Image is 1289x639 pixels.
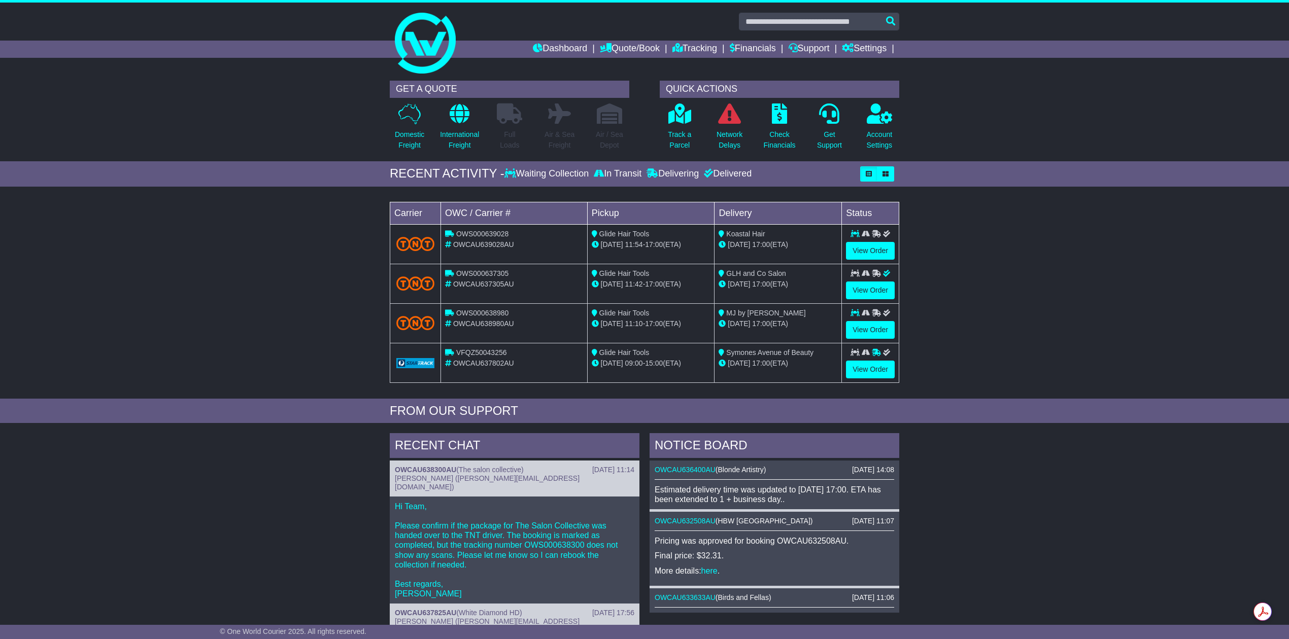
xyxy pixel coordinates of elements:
[395,474,580,491] span: [PERSON_NAME] ([PERSON_NAME][EMAIL_ADDRESS][DOMAIN_NAME])
[625,359,643,367] span: 09:00
[390,166,504,181] div: RECENT ACTIVITY -
[867,129,893,151] p: Account Settings
[763,103,796,156] a: CheckFinancials
[716,103,743,156] a: NetworkDelays
[592,358,710,369] div: - (ETA)
[866,103,893,156] a: AccountSettings
[842,41,887,58] a: Settings
[390,81,629,98] div: GET A QUOTE
[667,103,692,156] a: Track aParcel
[655,517,716,525] a: OWCAU632508AU
[599,309,650,317] span: Glide Hair Tools
[655,485,894,504] div: Estimated delivery time was updated to [DATE] 17:00. ETA has been extended to 1 + business day..
[453,240,514,248] span: OWCAU639028AU
[395,609,456,617] a: OWCAU637825AU
[726,309,805,317] span: MJ by [PERSON_NAME]
[846,321,895,339] a: View Order
[660,81,899,98] div: QUICK ACTIONS
[390,433,639,460] div: RECENT CHAT
[842,202,899,224] td: Status
[726,269,786,277] span: GLH and Co Salon
[456,309,509,317] span: OWS000638980
[601,280,623,288] span: [DATE]
[719,358,837,369] div: (ETA)
[701,168,752,180] div: Delivered
[719,279,837,290] div: (ETA)
[456,348,507,357] span: VFQZ50043256
[752,240,770,248] span: 17:00
[592,239,710,250] div: - (ETA)
[220,627,366,635] span: © One World Courier 2025. All rights reserved.
[504,168,591,180] div: Waiting Collection
[752,359,770,367] span: 17:00
[456,269,509,277] span: OWS000637305
[655,593,894,602] div: ( )
[655,613,894,622] p: Pricing was approved for booking OWCAU633633AU.
[717,129,742,151] p: Network Delays
[390,202,441,224] td: Carrier
[394,103,425,156] a: DomesticFreight
[591,168,644,180] div: In Transit
[625,240,643,248] span: 11:54
[655,517,894,525] div: ( )
[599,348,650,357] span: Glide Hair Tools
[645,359,663,367] span: 15:00
[715,202,842,224] td: Delivery
[596,129,623,151] p: Air / Sea Depot
[625,319,643,328] span: 11:10
[728,359,750,367] span: [DATE]
[846,242,895,260] a: View Order
[752,319,770,328] span: 17:00
[645,280,663,288] span: 17:00
[390,404,899,418] div: FROM OUR SUPPORT
[644,168,701,180] div: Delivering
[655,466,716,474] a: OWCAU636400AU
[396,276,434,290] img: TNT_Domestic.png
[728,240,750,248] span: [DATE]
[728,280,750,288] span: [DATE]
[817,129,842,151] p: Get Support
[440,129,479,151] p: International Freight
[601,319,623,328] span: [DATE]
[846,361,895,378] a: View Order
[453,359,514,367] span: OWCAU637802AU
[718,517,810,525] span: HBW [GEOGRAPHIC_DATA]
[453,280,514,288] span: OWCAU637305AU
[533,41,587,58] a: Dashboard
[719,318,837,329] div: (ETA)
[846,281,895,299] a: View Order
[592,466,634,474] div: [DATE] 11:14
[395,502,634,599] p: Hi Team, Please confirm if the package for The Salon Collective was handed over to the TNT driver...
[655,551,894,560] p: Final price: $32.31.
[625,280,643,288] span: 11:42
[718,466,764,474] span: Blonde Artistry
[592,279,710,290] div: - (ETA)
[718,593,769,601] span: Birds and Fellas
[439,103,480,156] a: InternationalFreight
[730,41,776,58] a: Financials
[764,129,796,151] p: Check Financials
[600,41,660,58] a: Quote/Book
[655,593,716,601] a: OWCAU633633AU
[459,466,521,474] span: The salon collective
[789,41,830,58] a: Support
[726,348,813,357] span: Symones Avenue of Beauty
[587,202,715,224] td: Pickup
[650,433,899,460] div: NOTICE BOARD
[395,129,424,151] p: Domestic Freight
[726,230,765,238] span: Koastal Hair
[395,466,456,474] a: OWCAU638300AU
[719,239,837,250] div: (ETA)
[459,609,520,617] span: White Diamond HD
[655,566,894,576] p: More details: .
[852,593,894,602] div: [DATE] 11:06
[592,609,634,617] div: [DATE] 17:56
[817,103,842,156] a: GetSupport
[852,517,894,525] div: [DATE] 11:07
[668,129,691,151] p: Track a Parcel
[701,566,718,575] a: here
[599,230,650,238] span: Glide Hair Tools
[655,536,894,546] p: Pricing was approved for booking OWCAU632508AU.
[592,318,710,329] div: - (ETA)
[395,466,634,474] div: ( )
